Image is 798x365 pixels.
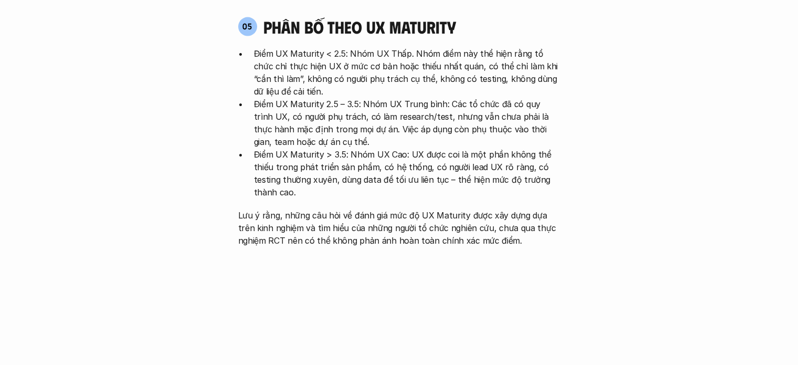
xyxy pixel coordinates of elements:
[242,22,252,30] p: 05
[238,209,560,247] p: Lưu ý rằng, những câu hỏi về đánh giá mức độ UX Maturity được xây dựng dựa trên kinh nghiệm và tì...
[254,47,560,98] p: Điểm UX Maturity < 2.5: Nhóm UX Thấp. Nhóm điểm này thể hiện rằng tổ chức chỉ thực hiện UX ở mức ...
[263,17,456,37] h4: phân bố theo ux maturity
[254,148,560,199] p: Điểm UX Maturity > 3.5: Nhóm UX Cao: UX được coi là một phần không thể thiếu trong phát triển sản...
[254,98,560,148] p: Điểm UX Maturity 2.5 – 3.5: Nhóm UX Trung bình: Các tổ chức đã có quy trình UX, có người phụ trác...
